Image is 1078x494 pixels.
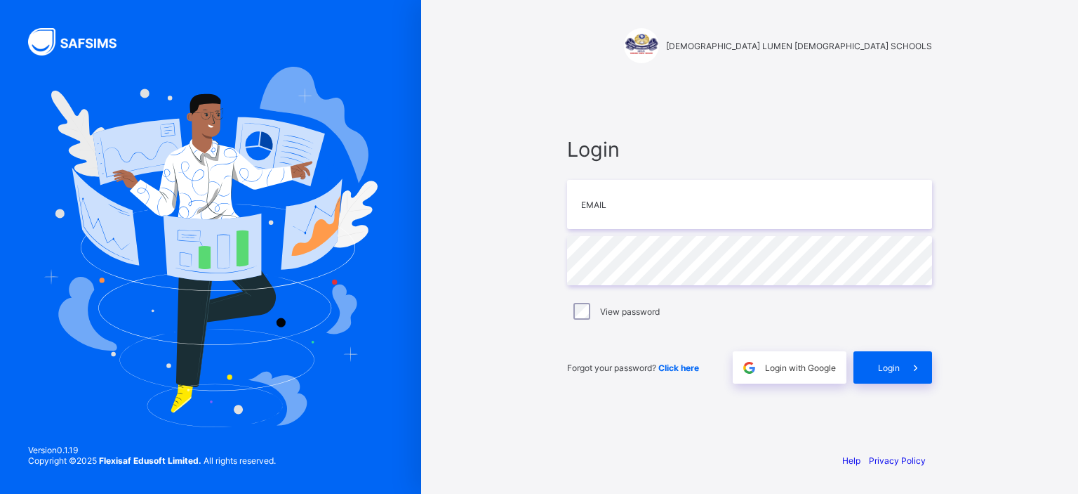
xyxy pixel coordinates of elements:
[600,306,660,317] label: View password
[878,363,900,373] span: Login
[741,360,757,376] img: google.396cfc9801f0270233282035f929180a.svg
[869,455,926,466] a: Privacy Policy
[28,445,276,455] span: Version 0.1.19
[842,455,860,466] a: Help
[567,137,932,162] span: Login
[765,363,836,373] span: Login with Google
[666,41,932,51] span: [DEMOGRAPHIC_DATA] LUMEN [DEMOGRAPHIC_DATA] SCHOOLS
[567,363,699,373] span: Forgot your password?
[44,67,378,427] img: Hero Image
[99,455,201,466] strong: Flexisaf Edusoft Limited.
[658,363,699,373] a: Click here
[28,28,133,56] img: SAFSIMS Logo
[28,455,276,466] span: Copyright © 2025 All rights reserved.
